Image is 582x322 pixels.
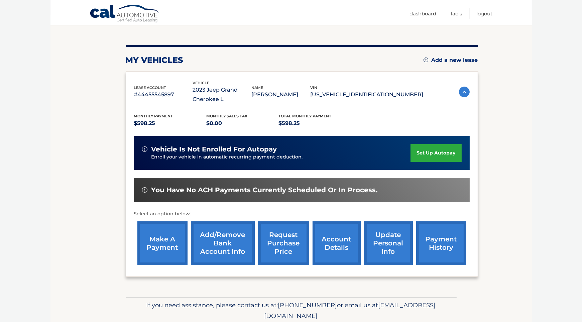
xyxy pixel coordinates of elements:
[151,153,411,161] p: Enroll your vehicle in automatic recurring payment deduction.
[278,301,337,309] span: [PHONE_NUMBER]
[459,87,470,97] img: accordion-active.svg
[134,114,173,118] span: Monthly Payment
[311,85,318,90] span: vin
[134,90,193,99] p: #44455545897
[411,144,461,162] a: set up autopay
[264,301,436,320] span: [EMAIL_ADDRESS][DOMAIN_NAME]
[252,90,311,99] p: [PERSON_NAME]
[364,221,413,265] a: update personal info
[151,186,378,194] span: You have no ACH payments currently scheduled or in process.
[313,221,361,265] a: account details
[279,119,351,128] p: $598.25
[193,81,210,85] span: vehicle
[191,221,255,265] a: Add/Remove bank account info
[90,4,160,24] a: Cal Automotive
[258,221,309,265] a: request purchase price
[410,8,437,19] a: Dashboard
[142,187,147,193] img: alert-white.svg
[424,58,428,62] img: add.svg
[477,8,493,19] a: Logout
[424,57,478,64] a: Add a new lease
[416,221,466,265] a: payment history
[311,90,424,99] p: [US_VEHICLE_IDENTIFICATION_NUMBER]
[279,114,332,118] span: Total Monthly Payment
[130,300,452,321] p: If you need assistance, please contact us at: or email us at
[193,85,252,104] p: 2023 Jeep Grand Cherokee L
[206,119,279,128] p: $0.00
[137,221,188,265] a: make a payment
[134,85,166,90] span: lease account
[252,85,263,90] span: name
[206,114,247,118] span: Monthly sales Tax
[451,8,462,19] a: FAQ's
[134,119,207,128] p: $598.25
[134,210,470,218] p: Select an option below:
[151,145,277,153] span: vehicle is not enrolled for autopay
[126,55,184,65] h2: my vehicles
[142,146,147,152] img: alert-white.svg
